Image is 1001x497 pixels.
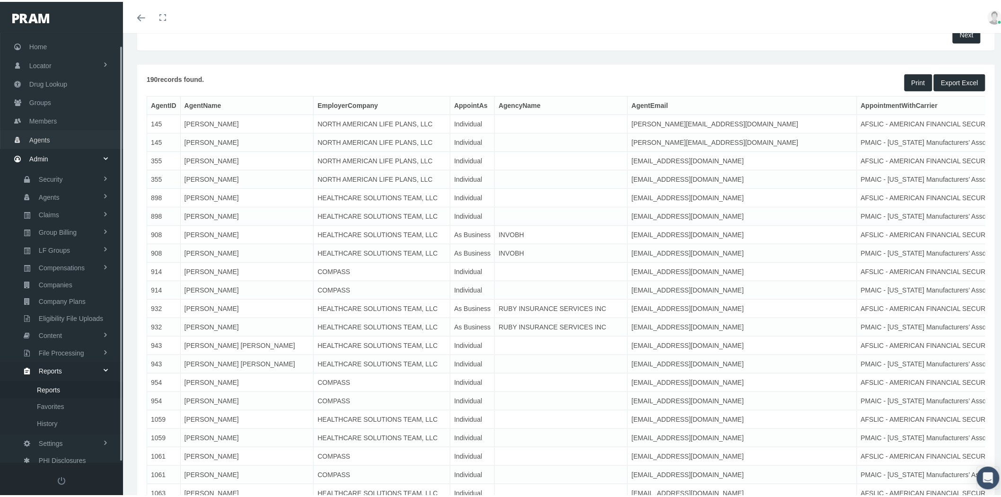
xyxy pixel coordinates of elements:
td: [EMAIL_ADDRESS][DOMAIN_NAME] [628,187,857,205]
td: [EMAIL_ADDRESS][DOMAIN_NAME] [628,316,857,335]
td: 932 [147,298,181,316]
td: Individual [450,372,495,390]
th: AgentID [147,95,181,113]
th: AppointAs [450,95,495,113]
td: 914 [147,261,181,279]
td: [PERSON_NAME] [180,372,314,390]
td: [PERSON_NAME] [PERSON_NAME] [180,335,314,353]
td: [PERSON_NAME] [180,150,314,169]
span: Agents [39,187,60,204]
td: 355 [147,169,181,187]
td: Individual [450,445,495,464]
td: COMPASS [314,390,450,408]
td: COMPASS [314,445,450,464]
td: 1059 [147,408,181,427]
span: Reports [39,361,62,377]
td: [EMAIL_ADDRESS][DOMAIN_NAME] [628,427,857,445]
td: 908 [147,224,181,242]
td: As Business [450,242,495,261]
span: Admin [29,148,48,166]
span: Members [29,110,57,128]
div: records found. [140,72,566,89]
th: EmployerCompany [314,95,450,113]
td: 1059 [147,427,181,445]
td: 145 [147,132,181,150]
span: Next [960,29,974,37]
td: HEALTHCARE SOLUTIONS TEAM, LLC [314,224,450,242]
td: [PERSON_NAME] [180,242,314,261]
span: File Processing [39,343,84,359]
td: 943 [147,353,181,372]
td: Individual [450,279,495,298]
span: Drug Lookup [29,73,67,91]
td: NORTH AMERICAN LIFE PLANS, LLC [314,113,450,132]
div: Open Intercom Messenger [977,465,1000,488]
td: HEALTHCARE SOLUTIONS TEAM, LLC [314,427,450,445]
td: [EMAIL_ADDRESS][DOMAIN_NAME] [628,279,857,298]
td: [PERSON_NAME] [PERSON_NAME] [180,353,314,372]
td: [PERSON_NAME] [180,298,314,316]
td: As Business [450,298,495,316]
td: NORTH AMERICAN LIFE PLANS, LLC [314,169,450,187]
td: HEALTHCARE SOLUTIONS TEAM, LLC [314,187,450,205]
td: [EMAIL_ADDRESS][DOMAIN_NAME] [628,298,857,316]
button: Export Excel [934,72,985,89]
td: 954 [147,390,181,408]
td: 914 [147,279,181,298]
td: As Business [450,316,495,335]
td: [EMAIL_ADDRESS][DOMAIN_NAME] [628,445,857,464]
td: [PERSON_NAME] [180,279,314,298]
td: [EMAIL_ADDRESS][DOMAIN_NAME] [628,464,857,482]
td: [EMAIL_ADDRESS][DOMAIN_NAME] [628,372,857,390]
td: COMPASS [314,464,450,482]
td: [EMAIL_ADDRESS][DOMAIN_NAME] [628,261,857,279]
td: 145 [147,113,181,132]
td: [PERSON_NAME] [180,224,314,242]
td: Individual [450,205,495,224]
td: [PERSON_NAME] [180,113,314,132]
td: [EMAIL_ADDRESS][DOMAIN_NAME] [628,335,857,353]
td: INVOBH [495,224,628,242]
span: Export Excel [941,77,978,85]
td: [EMAIL_ADDRESS][DOMAIN_NAME] [628,150,857,169]
span: Favorites [37,397,64,413]
td: Individual [450,169,495,187]
td: [EMAIL_ADDRESS][DOMAIN_NAME] [628,242,857,261]
td: HEALTHCARE SOLUTIONS TEAM, LLC [314,408,450,427]
td: [PERSON_NAME] [180,464,314,482]
td: RUBY INSURANCE SERVICES INC [495,298,628,316]
td: 954 [147,372,181,390]
button: Print [904,72,932,89]
td: 355 [147,150,181,169]
span: Eligibility File Uploads [39,309,103,325]
td: [EMAIL_ADDRESS][DOMAIN_NAME] [628,353,857,372]
td: [PERSON_NAME] [180,390,314,408]
span: Home [29,36,47,54]
span: Locator [29,55,52,73]
td: Individual [450,150,495,169]
th: AgentName [180,95,314,113]
td: HEALTHCARE SOLUTIONS TEAM, LLC [314,298,450,316]
td: 898 [147,187,181,205]
span: Claims [39,205,59,221]
span: Security [39,169,63,186]
span: PHI Disclosures [39,451,86,467]
span: Company Plans [39,292,86,308]
td: [EMAIL_ADDRESS][DOMAIN_NAME] [628,408,857,427]
td: 943 [147,335,181,353]
span: Content [39,326,62,342]
th: AgencyName [495,95,628,113]
td: [EMAIL_ADDRESS][DOMAIN_NAME] [628,390,857,408]
td: [EMAIL_ADDRESS][DOMAIN_NAME] [628,224,857,242]
td: [PERSON_NAME] [180,205,314,224]
td: Individual [450,261,495,279]
button: Next [953,25,981,42]
img: PRAM_20_x_78.png [12,12,49,21]
td: [PERSON_NAME] [180,408,314,427]
td: COMPASS [314,261,450,279]
td: 1061 [147,445,181,464]
td: [PERSON_NAME] [180,132,314,150]
td: RUBY INSURANCE SERVICES INC [495,316,628,335]
td: [PERSON_NAME][EMAIL_ADDRESS][DOMAIN_NAME] [628,132,857,150]
span: Settings [39,434,63,450]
